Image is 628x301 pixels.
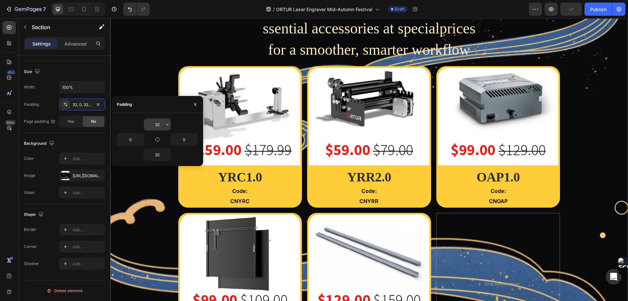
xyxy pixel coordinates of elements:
p: Section [32,23,85,31]
div: Add... [73,190,103,196]
strong: CNYRC [120,179,139,186]
span: / [273,6,275,13]
div: Padding [117,102,132,107]
span: ORTUR Laser Engraver Mid-Autumn Festival [276,6,373,13]
div: Drop element here [375,263,409,268]
button: Delete element [24,286,105,296]
div: 32, 0, 32, 0 [73,102,92,108]
span: No [91,119,96,124]
img: gempages_480286256312353826-a34e8d02-5bfb-4dac-b625-35160bd2e029.png [199,196,319,294]
div: Add... [73,227,103,233]
input: Auto [144,119,171,130]
div: Add... [73,244,103,250]
div: 450 [6,70,16,75]
div: Shadow [24,261,39,267]
div: Add... [73,156,103,162]
div: Page padding [24,119,56,124]
strong: Code: [251,169,267,176]
div: Image [24,173,35,179]
h2: YRC1.0 [70,150,190,167]
p: Settings [32,40,51,47]
button: 7 [3,3,49,16]
button: Publish [584,3,612,16]
p: 7 [43,5,46,13]
span: for a smoother, smarter workflow [158,23,360,40]
strong: Code: [122,169,137,176]
div: Undo/Redo [123,3,150,16]
h2: YRR2.0 [199,150,319,167]
img: gempages_480286256312353826-339a7eb1-d842-4963-9301-44492b3d1f1a.png [328,49,448,147]
strong: CNOAP [379,179,397,186]
input: Auto [144,149,171,160]
strong: Code: [380,169,396,176]
strong: CNYRR [249,179,268,186]
input: Auto [171,134,198,145]
div: Size [24,67,41,76]
span: Draft [395,6,405,12]
div: Width [24,84,35,90]
div: Beta [5,120,16,125]
div: Video [24,190,34,196]
iframe: Intercom live chat [606,269,621,285]
div: Background [24,139,56,148]
div: Border [24,227,37,233]
span: Yes [67,119,74,124]
div: Shape [24,210,45,219]
div: Add... [73,261,103,267]
p: Advanced [64,40,87,47]
img: gempages_480286256312353826-de0ff64a-eb23-47d8-bda4-ec0a0a6db93a.png [70,49,190,147]
iframe: Design area [110,18,628,301]
img: gempages_480286256312353826-7ab15b2c-3c84-4da8-84d3-a2ce8ff7ca41.png [199,49,319,147]
input: Auto [60,81,105,93]
div: Corner [24,244,37,250]
h2: OAP1.0 [328,150,448,167]
div: [URL][DOMAIN_NAME] [73,173,103,179]
input: Auto [117,134,144,145]
img: gempages_480286256312353826-c445a8b5-816a-4a37-9958-ed03e267516a.png [70,196,190,294]
div: Publish [590,6,606,13]
div: Delete element [46,287,82,295]
div: Padding [24,102,39,107]
div: Color [24,156,34,161]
